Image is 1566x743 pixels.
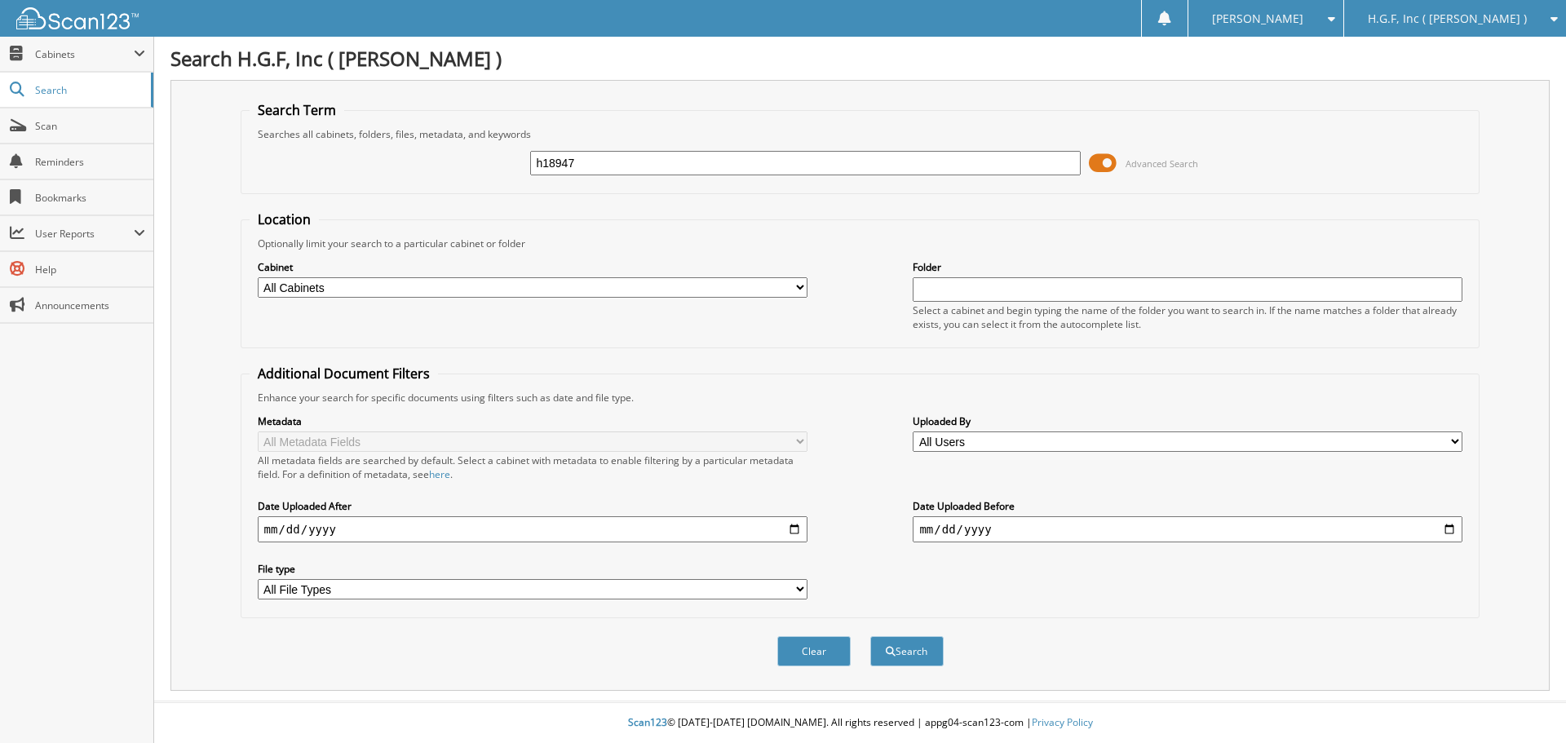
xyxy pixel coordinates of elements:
[250,127,1471,141] div: Searches all cabinets, folders, files, metadata, and keywords
[258,414,807,428] label: Metadata
[16,7,139,29] img: scan123-logo-white.svg
[250,391,1471,405] div: Enhance your search for specific documents using filters such as date and file type.
[258,260,807,274] label: Cabinet
[1126,157,1198,170] span: Advanced Search
[250,210,319,228] legend: Location
[35,263,145,276] span: Help
[258,453,807,481] div: All metadata fields are searched by default. Select a cabinet with metadata to enable filtering b...
[258,562,807,576] label: File type
[777,636,851,666] button: Clear
[35,299,145,312] span: Announcements
[429,467,450,481] a: here
[1212,14,1303,24] span: [PERSON_NAME]
[35,227,134,241] span: User Reports
[913,303,1462,331] div: Select a cabinet and begin typing the name of the folder you want to search in. If the name match...
[1032,715,1093,729] a: Privacy Policy
[170,45,1550,72] h1: Search H.G.F, Inc ( [PERSON_NAME] )
[628,715,667,729] span: Scan123
[1368,14,1527,24] span: H.G.F, Inc ( [PERSON_NAME] )
[870,636,944,666] button: Search
[913,414,1462,428] label: Uploaded By
[250,365,438,383] legend: Additional Document Filters
[913,260,1462,274] label: Folder
[154,703,1566,743] div: © [DATE]-[DATE] [DOMAIN_NAME]. All rights reserved | appg04-scan123-com |
[913,499,1462,513] label: Date Uploaded Before
[250,101,344,119] legend: Search Term
[913,516,1462,542] input: end
[35,83,143,97] span: Search
[35,119,145,133] span: Scan
[258,516,807,542] input: start
[35,191,145,205] span: Bookmarks
[35,155,145,169] span: Reminders
[258,499,807,513] label: Date Uploaded After
[250,237,1471,250] div: Optionally limit your search to a particular cabinet or folder
[35,47,134,61] span: Cabinets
